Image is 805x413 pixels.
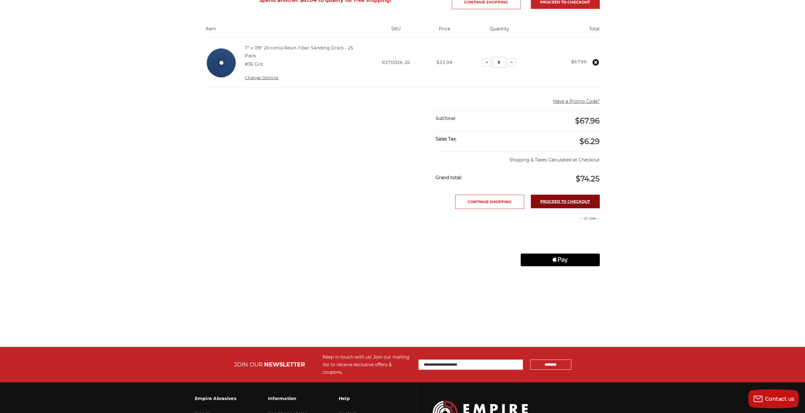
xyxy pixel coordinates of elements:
[571,59,587,65] strong: $67.96
[435,152,599,163] p: Shipping & Taxes Calculated at Checkout
[245,61,263,68] dd: #36 Grit
[537,26,599,37] th: Total
[435,175,461,180] strong: Grand total:
[339,392,381,405] h3: Help
[575,116,600,125] span: $67.96
[492,57,506,68] input: 7" x 7/8" Zirconia Resin Fiber Sanding Discs - 25 Pack Quantity:
[195,392,236,405] h3: Empire Abrasives
[435,111,517,126] div: SubTotal:
[455,195,524,209] a: Continue Shopping
[437,59,452,65] span: $33.98
[234,361,263,368] span: JOIN OUR
[521,216,600,221] p: -- or use --
[462,26,537,37] th: Quantity
[245,45,353,58] a: 7" x 7/8" Zirconia Resin Fiber Sanding Discs - 25 Pack
[531,195,600,208] a: Proceed to checkout
[576,174,600,183] span: $74.25
[435,136,456,142] strong: Sales Tax:
[264,361,305,368] span: NEWSLETTER
[206,47,237,78] img: 7 inch zirconia resin fiber disc
[579,137,600,146] span: $6.29
[245,75,278,80] a: Change Options
[365,26,427,37] th: SKU
[748,389,799,408] button: Contact us
[521,238,600,250] iframe: PayPal-paylater
[206,26,365,37] th: Item
[427,26,462,37] th: Price
[765,396,795,402] span: Contact us
[382,59,410,65] span: RZ70036-25
[553,98,600,105] button: Have a Promo Code?
[323,353,412,376] div: Keep in touch with us! Join our mailing list to receive exclusive offers & coupons.
[268,392,307,405] h3: Information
